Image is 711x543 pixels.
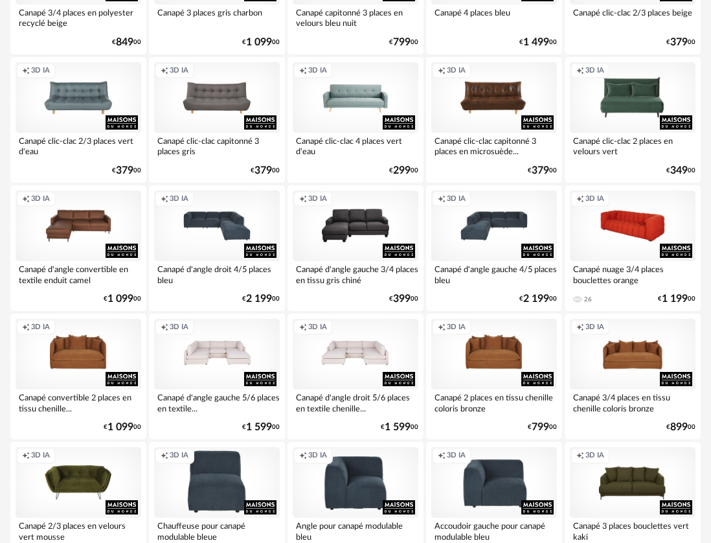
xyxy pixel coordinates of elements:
span: 379 [670,38,688,47]
div: Canapé 3 places gris charbon [154,5,280,30]
div: Canapé clic-clac 2/3 places beige [570,5,695,30]
span: 1 099 [107,295,133,303]
span: Creation icon [22,66,30,76]
div: € 00 [519,295,557,303]
span: 3D IA [308,451,327,461]
a: Creation icon 3D IA Canapé 2 places en tissu chenille coloris bronze €79900 [426,314,562,439]
span: 3D IA [447,451,466,461]
div: € 00 [666,38,695,47]
span: 1 199 [662,295,688,303]
a: Creation icon 3D IA Canapé clic-clac 4 places vert d'eau €29900 [288,57,423,183]
span: 849 [116,38,133,47]
div: Canapé capitonné 3 places en velours bleu nuit [293,5,418,30]
div: € 00 [666,423,695,432]
div: Canapé clic-clac capitonné 3 places gris [154,133,280,159]
span: 1 099 [107,423,133,432]
div: € 00 [528,167,557,175]
span: 3D IA [308,323,327,332]
span: Creation icon [576,451,584,461]
span: 3D IA [585,66,604,76]
span: 3D IA [170,323,188,332]
div: € 00 [104,423,141,432]
span: 3D IA [585,323,604,332]
span: 3D IA [447,323,466,332]
a: Creation icon 3D IA Canapé clic-clac capitonné 3 places en microsuède... €37900 [426,57,562,183]
div: Canapé convertible 2 places en tissu chenille... [16,389,141,415]
span: 379 [532,167,549,175]
a: Creation icon 3D IA Canapé d'angle gauche 5/6 places en textile... €1 59900 [149,314,285,439]
span: Creation icon [576,194,584,204]
span: Creation icon [299,323,307,332]
div: € 00 [112,38,141,47]
div: € 00 [112,167,141,175]
div: € 00 [104,295,141,303]
span: Creation icon [161,451,168,461]
a: Creation icon 3D IA Canapé d'angle convertible en textile enduit camel €1 09900 [10,185,146,311]
span: 3D IA [308,66,327,76]
span: 3D IA [31,323,50,332]
span: 349 [670,167,688,175]
span: Creation icon [161,66,168,76]
span: 1 599 [246,423,272,432]
div: Canapé d'angle gauche 4/5 places bleu [431,261,557,287]
div: 26 [584,295,592,303]
span: 3D IA [31,451,50,461]
div: Canapé 3/4 places en polyester recyclé beige [16,5,141,30]
div: € 00 [666,167,695,175]
span: 799 [532,423,549,432]
div: Canapé d'angle droit 5/6 places en textile chenille... [293,389,418,415]
a: Creation icon 3D IA Canapé 3/4 places en tissu chenille coloris bronze €89900 [565,314,701,439]
span: Creation icon [438,323,446,332]
a: Creation icon 3D IA Canapé d'angle gauche 3/4 places en tissu gris chiné €39900 [288,185,423,311]
span: 3D IA [170,66,188,76]
span: 2 199 [246,295,272,303]
div: Canapé 2 places en tissu chenille coloris bronze [431,389,557,415]
div: € 00 [389,295,418,303]
span: Creation icon [22,194,30,204]
span: Creation icon [161,194,168,204]
span: 2 199 [523,295,549,303]
div: € 00 [242,295,280,303]
span: Creation icon [22,451,30,461]
div: Canapé d'angle gauche 5/6 places en textile... [154,389,280,415]
a: Creation icon 3D IA Canapé d'angle gauche 4/5 places bleu €2 19900 [426,185,562,311]
div: Canapé nuage 3/4 places bouclettes orange [570,261,695,287]
span: 379 [254,167,272,175]
div: € 00 [242,423,280,432]
span: 3D IA [31,194,50,204]
span: 1 599 [385,423,411,432]
span: 399 [393,295,411,303]
span: 3D IA [447,66,466,76]
div: € 00 [251,167,280,175]
div: Canapé clic-clac 2/3 places vert d'eau [16,133,141,159]
div: Canapé 3/4 places en tissu chenille coloris bronze [570,389,695,415]
a: Creation icon 3D IA Canapé nuage 3/4 places bouclettes orange 26 €1 19900 [565,185,701,311]
div: Canapé 4 places bleu [431,5,557,30]
span: Creation icon [576,66,584,76]
span: 1 099 [246,38,272,47]
span: 3D IA [31,66,50,76]
span: Creation icon [22,323,30,332]
span: Creation icon [438,451,446,461]
div: Canapé d'angle convertible en textile enduit camel [16,261,141,287]
span: Creation icon [299,66,307,76]
a: Creation icon 3D IA Canapé d'angle droit 4/5 places bleu €2 19900 [149,185,285,311]
div: € 00 [658,295,695,303]
span: Creation icon [438,66,446,76]
div: Canapé d'angle gauche 3/4 places en tissu gris chiné [293,261,418,287]
span: 3D IA [585,194,604,204]
span: Creation icon [161,323,168,332]
a: Creation icon 3D IA Canapé convertible 2 places en tissu chenille... €1 09900 [10,314,146,439]
span: Creation icon [299,451,307,461]
div: Canapé d'angle droit 4/5 places bleu [154,261,280,287]
span: 299 [393,167,411,175]
span: 379 [116,167,133,175]
div: € 00 [528,423,557,432]
span: 3D IA [447,194,466,204]
a: Creation icon 3D IA Canapé d'angle droit 5/6 places en textile chenille... €1 59900 [288,314,423,439]
span: Creation icon [576,323,584,332]
div: € 00 [242,38,280,47]
div: Canapé clic-clac 2 places en velours vert [570,133,695,159]
div: Canapé clic-clac 4 places vert d'eau [293,133,418,159]
span: 3D IA [308,194,327,204]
